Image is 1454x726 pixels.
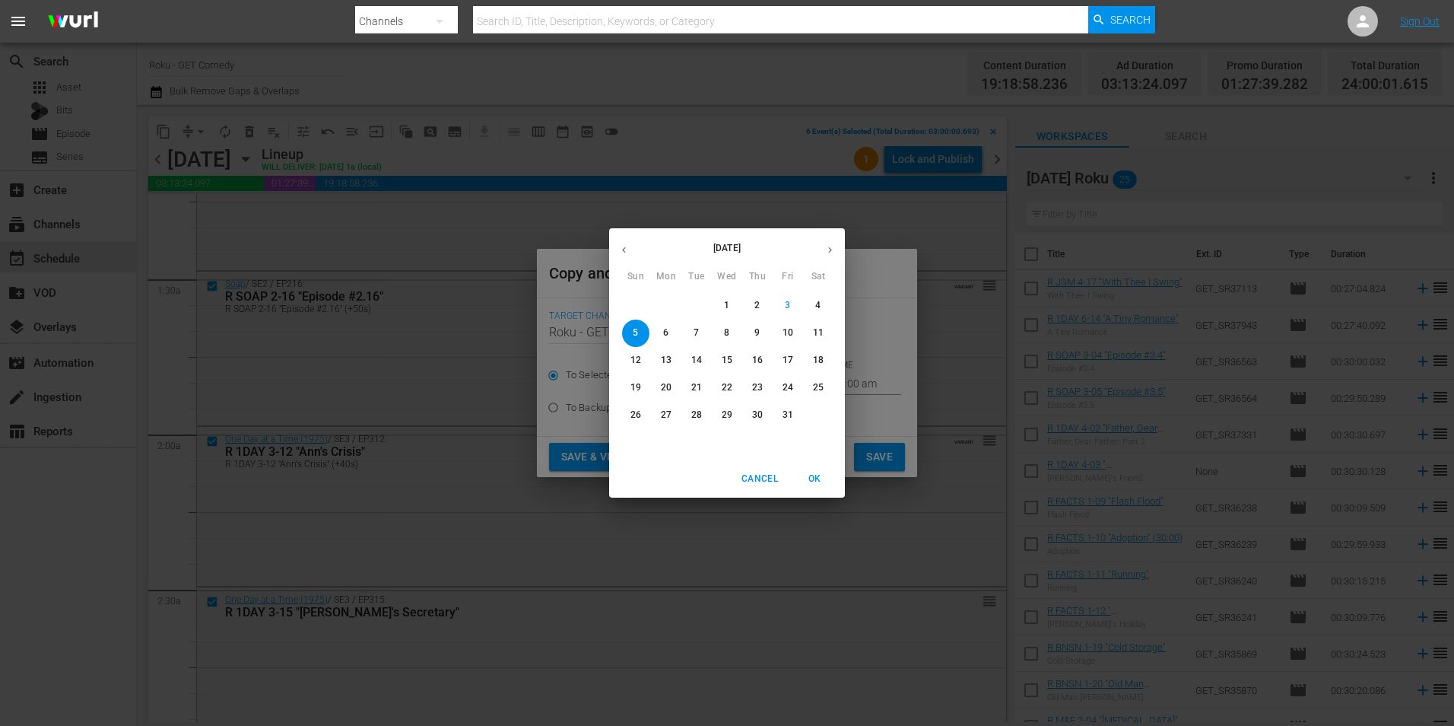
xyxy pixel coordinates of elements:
[661,409,671,422] p: 27
[639,241,815,255] p: [DATE]
[744,347,771,374] button: 16
[9,12,27,30] span: menu
[622,374,649,402] button: 19
[754,326,760,339] p: 9
[691,409,702,422] p: 28
[691,381,702,394] p: 21
[661,381,671,394] p: 20
[783,409,793,422] p: 31
[774,269,802,285] span: Fri
[713,320,741,347] button: 8
[774,402,802,429] button: 31
[752,409,763,422] p: 30
[683,374,710,402] button: 21
[630,409,641,422] p: 26
[741,471,778,487] span: Cancel
[722,409,732,422] p: 29
[754,299,760,312] p: 2
[815,299,821,312] p: 4
[652,320,680,347] button: 6
[744,402,771,429] button: 30
[805,320,832,347] button: 11
[744,269,771,285] span: Thu
[622,269,649,285] span: Sun
[724,326,729,339] p: 8
[713,269,741,285] span: Wed
[1110,6,1151,33] span: Search
[683,347,710,374] button: 14
[774,292,802,320] button: 3
[752,354,763,367] p: 16
[652,347,680,374] button: 13
[622,320,649,347] button: 5
[790,466,839,492] button: OK
[713,292,741,320] button: 1
[724,299,729,312] p: 1
[735,466,784,492] button: Cancel
[783,354,793,367] p: 17
[691,354,702,367] p: 14
[774,347,802,374] button: 17
[774,374,802,402] button: 24
[622,402,649,429] button: 26
[805,292,832,320] button: 4
[783,381,793,394] p: 24
[652,269,680,285] span: Mon
[683,402,710,429] button: 28
[633,326,638,339] p: 5
[37,4,110,40] img: ans4CAIJ8jUAAAAAAAAAAAAAAAAAAAAAAAAgQb4GAAAAAAAAAAAAAAAAAAAAAAAAJMjXAAAAAAAAAAAAAAAAAAAAAAAAgAT5G...
[752,381,763,394] p: 23
[805,269,832,285] span: Sat
[785,299,790,312] p: 3
[683,269,710,285] span: Tue
[1400,15,1440,27] a: Sign Out
[813,326,824,339] p: 11
[805,374,832,402] button: 25
[652,374,680,402] button: 20
[796,471,833,487] span: OK
[713,347,741,374] button: 15
[663,326,668,339] p: 6
[652,402,680,429] button: 27
[694,326,699,339] p: 7
[805,347,832,374] button: 18
[630,381,641,394] p: 19
[813,381,824,394] p: 25
[813,354,824,367] p: 18
[722,354,732,367] p: 15
[661,354,671,367] p: 13
[744,374,771,402] button: 23
[744,292,771,320] button: 2
[713,402,741,429] button: 29
[774,320,802,347] button: 10
[783,326,793,339] p: 10
[630,354,641,367] p: 12
[722,381,732,394] p: 22
[744,320,771,347] button: 9
[713,374,741,402] button: 22
[622,347,649,374] button: 12
[683,320,710,347] button: 7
